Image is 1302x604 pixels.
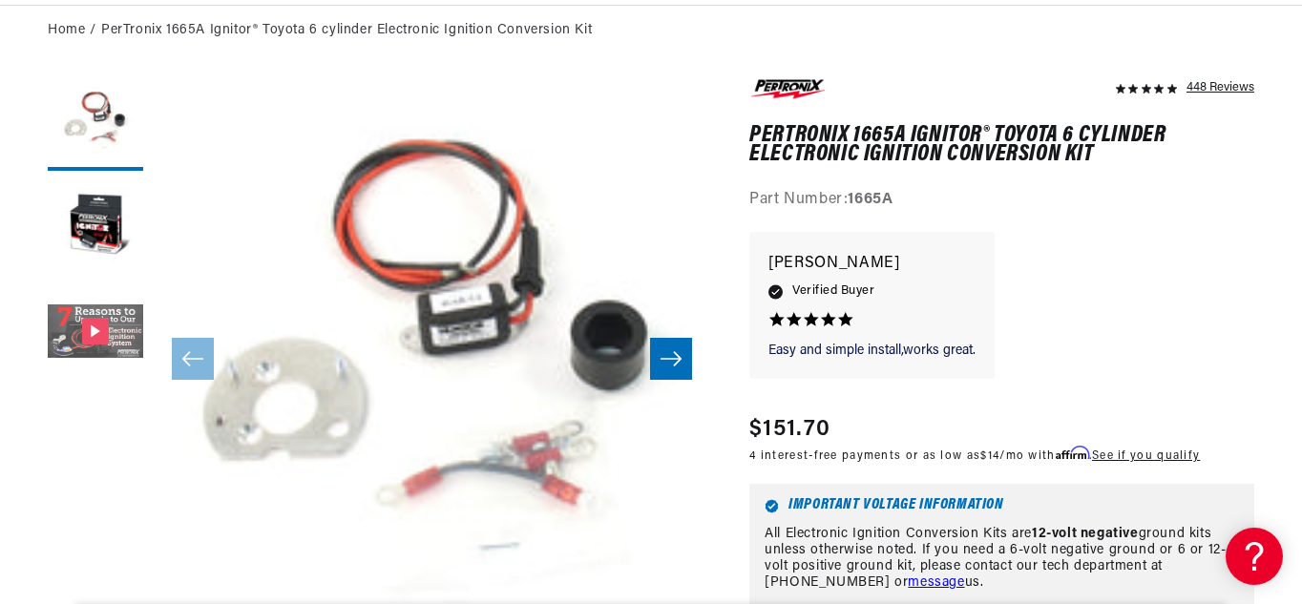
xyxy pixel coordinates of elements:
strong: 1665A [848,192,892,207]
a: message [908,575,964,590]
a: Home [48,20,85,41]
span: Verified Buyer [792,281,874,302]
span: Affirm [1056,446,1089,460]
a: See if you qualify - Learn more about Affirm Financing (opens in modal) [1092,450,1200,462]
span: $151.70 [749,412,830,447]
h6: Important Voltage Information [765,499,1239,513]
button: Slide left [172,338,214,380]
span: $14 [980,450,999,462]
div: 448 Reviews [1186,75,1254,98]
p: All Electronic Ignition Conversion Kits are ground kits unless otherwise noted. If you need a 6-v... [765,527,1239,591]
h1: PerTronix 1665A Ignitor® Toyota 6 cylinder Electronic Ignition Conversion Kit [749,126,1254,165]
strong: 12-volt negative [1032,527,1139,541]
button: Load image 1 in gallery view [48,75,143,171]
button: Load image 2 in gallery view [48,180,143,276]
a: PerTronix 1665A Ignitor® Toyota 6 cylinder Electronic Ignition Conversion Kit [101,20,592,41]
nav: breadcrumbs [48,20,1254,41]
p: Easy and simple install,works great. [768,342,976,361]
div: Part Number: [749,188,1254,213]
p: [PERSON_NAME] [768,251,976,278]
button: Slide right [650,338,692,380]
p: 4 interest-free payments or as low as /mo with . [749,447,1200,465]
